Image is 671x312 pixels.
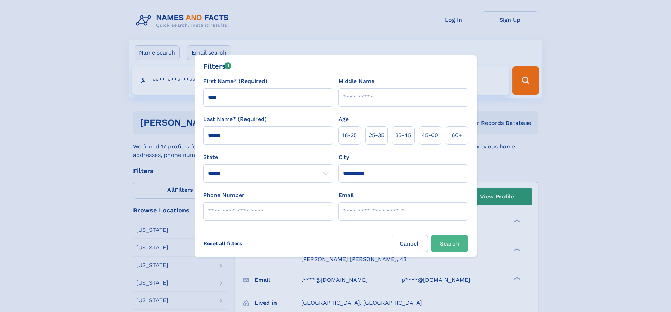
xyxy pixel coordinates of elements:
span: 60+ [452,131,462,140]
span: 35‑45 [395,131,411,140]
span: 45‑60 [422,131,438,140]
label: Middle Name [338,77,374,85]
label: Phone Number [203,191,244,199]
label: Reset all filters [199,235,247,252]
div: Filters [203,61,232,71]
label: Age [338,115,349,123]
label: Last Name* (Required) [203,115,267,123]
button: Search [431,235,468,252]
label: Email [338,191,354,199]
label: First Name* (Required) [203,77,267,85]
label: State [203,153,333,161]
label: Cancel [391,235,428,252]
span: 18‑25 [342,131,357,140]
span: 25‑35 [369,131,384,140]
label: City [338,153,349,161]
